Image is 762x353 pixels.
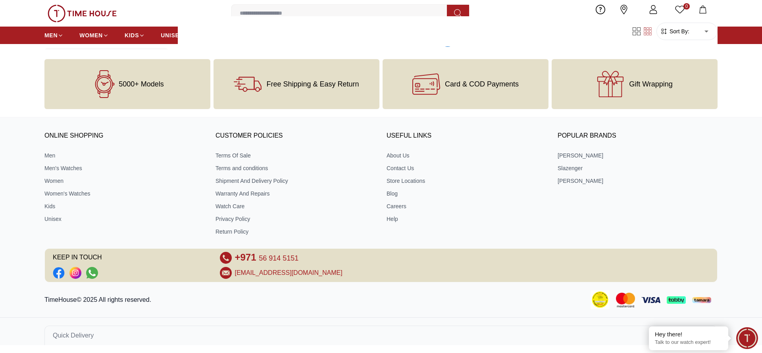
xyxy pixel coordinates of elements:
[53,267,65,279] a: Social Link
[558,152,718,159] a: [PERSON_NAME]
[387,202,546,210] a: Careers
[44,31,58,39] span: MEN
[593,16,608,22] span: Help
[44,215,204,223] a: Unisex
[640,16,667,22] span: My Account
[44,295,154,305] p: TimeHouse© 2025 All rights reserved.
[53,331,94,340] span: Quick Delivery
[668,27,689,35] span: Sort By:
[387,215,546,223] a: Help
[161,31,183,39] span: UNISEX
[693,15,713,21] span: My Bag
[53,267,65,279] li: Facebook
[259,254,298,262] span: 56 914 5151
[44,190,204,198] a: Women's Watches
[44,326,718,345] button: Quick Delivery
[660,27,689,35] button: Sort By:
[53,252,209,264] span: KEEP IN TOUCH
[44,202,204,210] a: Kids
[591,290,610,309] img: Consumer Payment
[161,28,189,42] a: UNISEX
[558,130,718,142] h3: Popular Brands
[667,296,686,304] img: Tabby Payment
[44,152,204,159] a: Men
[558,164,718,172] a: Slazenger
[266,80,359,88] span: Free Shipping & Easy Return
[235,252,299,264] a: +971 56 914 5151
[79,31,103,39] span: WOMEN
[125,31,139,39] span: KIDS
[48,5,117,22] img: ...
[691,4,714,23] button: My Bag
[79,28,109,42] a: WOMEN
[610,3,638,23] a: Our Stores
[629,80,673,88] span: Gift Wrapping
[125,28,145,42] a: KIDS
[44,164,204,172] a: Men's Watches
[387,130,546,142] h3: USEFUL LINKS
[216,190,375,198] a: Warranty And Repairs
[668,3,691,23] a: 0Wishlist
[216,215,375,223] a: Privacy Policy
[216,177,375,185] a: Shipment And Delivery Policy
[235,268,343,278] a: [EMAIL_ADDRESS][DOMAIN_NAME]
[44,28,63,42] a: MEN
[445,80,519,88] span: Card & COD Payments
[86,267,98,279] a: Social Link
[692,297,711,303] img: Tamara Payment
[119,80,164,88] span: 5000+ Models
[670,16,690,22] span: Wishlist
[387,164,546,172] a: Contact Us
[216,228,375,236] a: Return Policy
[655,330,722,338] div: Hey there!
[387,177,546,185] a: Store Locations
[387,190,546,198] a: Blog
[641,297,660,303] img: Visa
[216,130,375,142] h3: CUSTOMER POLICIES
[616,293,635,307] img: Mastercard
[592,3,610,23] a: Help
[655,339,722,346] p: Talk to our watch expert!
[216,202,375,210] a: Watch Care
[44,177,204,185] a: Women
[558,177,718,185] a: [PERSON_NAME]
[216,152,375,159] a: Terms Of Sale
[611,16,637,22] span: Our Stores
[44,130,204,142] h3: ONLINE SHOPPING
[387,152,546,159] a: About Us
[216,164,375,172] a: Terms and conditions
[683,3,690,10] span: 0
[69,267,81,279] a: Social Link
[44,48,168,67] button: Display Type
[736,327,758,349] div: Chat Widget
